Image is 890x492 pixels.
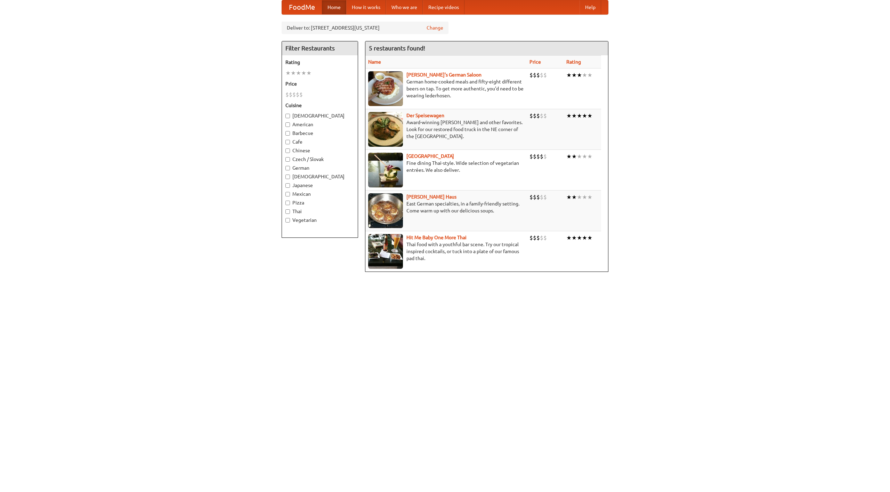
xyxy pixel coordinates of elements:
li: ★ [587,193,592,201]
li: ★ [291,69,296,77]
li: $ [529,193,533,201]
input: German [285,166,290,170]
input: Chinese [285,148,290,153]
a: [PERSON_NAME] Haus [406,194,456,200]
li: ★ [582,193,587,201]
li: ★ [572,153,577,160]
li: ★ [582,153,587,160]
li: $ [529,234,533,242]
li: $ [533,193,536,201]
li: $ [292,91,296,98]
a: How it works [346,0,386,14]
li: ★ [572,112,577,120]
input: Japanese [285,183,290,188]
li: $ [299,91,303,98]
label: Barbecue [285,130,354,137]
li: ★ [582,71,587,79]
h5: Price [285,80,354,87]
li: ★ [587,71,592,79]
li: ★ [577,153,582,160]
a: Change [427,24,443,31]
li: $ [536,153,540,160]
h5: Cuisine [285,102,354,109]
input: Pizza [285,201,290,205]
li: ★ [301,69,306,77]
input: Cafe [285,140,290,144]
li: ★ [572,193,577,201]
li: $ [529,112,533,120]
li: ★ [566,112,572,120]
li: $ [540,71,543,79]
li: $ [536,193,540,201]
label: Thai [285,208,354,215]
label: American [285,121,354,128]
img: kohlhaus.jpg [368,193,403,228]
a: [GEOGRAPHIC_DATA] [406,153,454,159]
ng-pluralize: 5 restaurants found! [369,45,425,51]
input: [DEMOGRAPHIC_DATA] [285,175,290,179]
input: [DEMOGRAPHIC_DATA] [285,114,290,118]
li: $ [543,193,547,201]
a: Der Speisewagen [406,113,444,118]
li: $ [540,112,543,120]
label: Cafe [285,138,354,145]
li: $ [529,71,533,79]
li: $ [543,153,547,160]
h4: Filter Restaurants [282,41,358,55]
li: ★ [572,71,577,79]
li: ★ [306,69,311,77]
li: ★ [587,234,592,242]
img: babythai.jpg [368,234,403,269]
li: $ [543,234,547,242]
label: [DEMOGRAPHIC_DATA] [285,173,354,180]
li: $ [533,71,536,79]
p: Thai food with a youthful bar scene. Try our tropical inspired cocktails, or tuck into a plate of... [368,241,524,262]
img: esthers.jpg [368,71,403,106]
li: ★ [566,71,572,79]
li: ★ [577,234,582,242]
p: Fine dining Thai-style. Wide selection of vegetarian entrées. We also deliver. [368,160,524,174]
li: $ [285,91,289,98]
li: ★ [572,234,577,242]
label: German [285,164,354,171]
a: FoodMe [282,0,322,14]
li: $ [536,234,540,242]
input: Vegetarian [285,218,290,223]
label: Pizza [285,199,354,206]
li: ★ [582,112,587,120]
li: $ [543,112,547,120]
a: Home [322,0,346,14]
label: Czech / Slovak [285,156,354,163]
a: Recipe videos [423,0,464,14]
img: satay.jpg [368,153,403,187]
p: German home-cooked meals and fifty-eight different beers on tap. To get more authentic, you'd nee... [368,78,524,99]
a: Help [580,0,601,14]
li: $ [540,153,543,160]
label: Japanese [285,182,354,189]
label: [DEMOGRAPHIC_DATA] [285,112,354,119]
li: ★ [582,234,587,242]
label: Mexican [285,191,354,197]
label: Chinese [285,147,354,154]
li: ★ [587,153,592,160]
b: Hit Me Baby One More Thai [406,235,467,240]
input: Mexican [285,192,290,196]
li: ★ [577,71,582,79]
li: ★ [587,112,592,120]
li: $ [540,193,543,201]
a: Rating [566,59,581,65]
li: ★ [577,112,582,120]
input: American [285,122,290,127]
h5: Rating [285,59,354,66]
li: ★ [566,234,572,242]
img: speisewagen.jpg [368,112,403,147]
a: Name [368,59,381,65]
li: ★ [285,69,291,77]
a: [PERSON_NAME]'s German Saloon [406,72,482,78]
li: $ [536,112,540,120]
li: $ [540,234,543,242]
